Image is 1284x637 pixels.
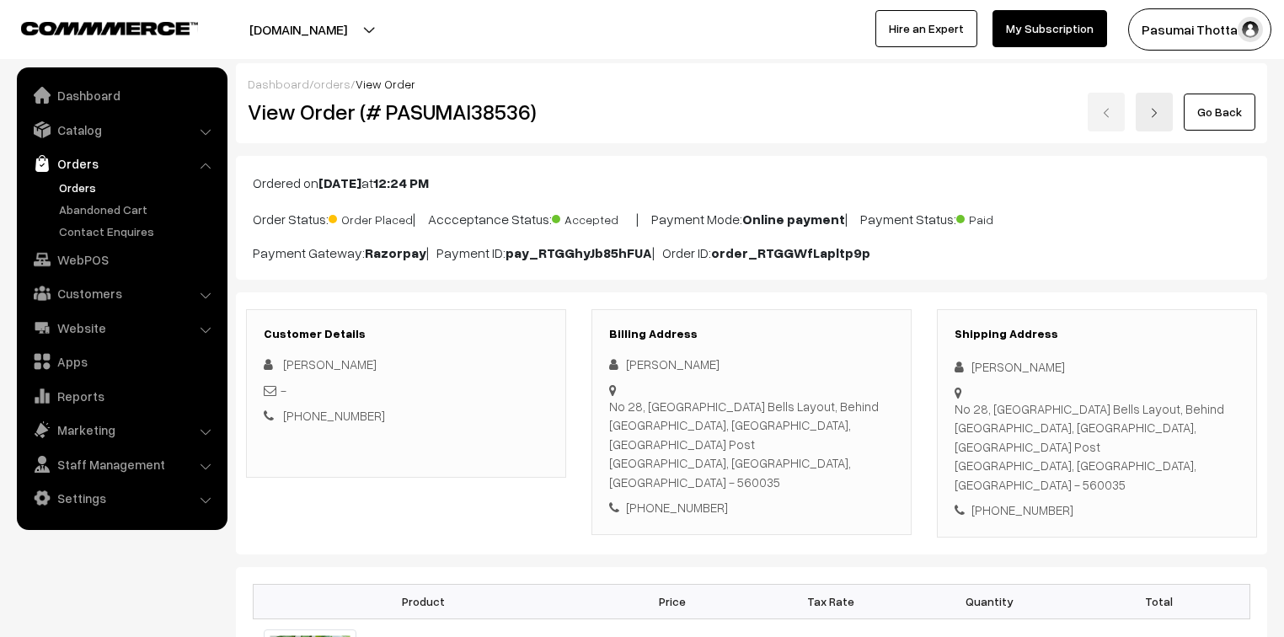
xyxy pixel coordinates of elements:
th: Price [593,584,752,618]
th: Quantity [910,584,1068,618]
a: Reports [21,381,222,411]
img: user [1238,17,1263,42]
p: Payment Gateway: | Payment ID: | Order ID: [253,243,1250,263]
a: Settings [21,483,222,513]
button: Pasumai Thotta… [1128,8,1271,51]
h3: Shipping Address [955,327,1239,341]
b: order_RTGGWfLapltp9p [711,244,870,261]
div: No 28, [GEOGRAPHIC_DATA] Bells Layout, Behind [GEOGRAPHIC_DATA], [GEOGRAPHIC_DATA], [GEOGRAPHIC_D... [955,399,1239,495]
p: Ordered on at [253,173,1250,193]
a: Staff Management [21,449,222,479]
a: Dashboard [21,80,222,110]
a: Apps [21,346,222,377]
p: Order Status: | Accceptance Status: | Payment Mode: | Payment Status: [253,206,1250,229]
b: 12:24 PM [373,174,429,191]
img: right-arrow.png [1149,108,1159,118]
a: Customers [21,278,222,308]
b: Razorpay [365,244,426,261]
b: Online payment [742,211,845,227]
div: [PHONE_NUMBER] [609,498,894,517]
div: [PERSON_NAME] [955,357,1239,377]
a: [PHONE_NUMBER] [283,408,385,423]
span: Paid [956,206,1041,228]
a: Hire an Expert [875,10,977,47]
a: orders [313,77,350,91]
a: Marketing [21,415,222,445]
b: [DATE] [318,174,361,191]
th: Total [1068,584,1249,618]
a: Orders [21,148,222,179]
img: COMMMERCE [21,22,198,35]
a: Website [21,313,222,343]
h3: Customer Details [264,327,548,341]
div: No 28, [GEOGRAPHIC_DATA] Bells Layout, Behind [GEOGRAPHIC_DATA], [GEOGRAPHIC_DATA], [GEOGRAPHIC_D... [609,397,894,492]
a: Abandoned Cart [55,201,222,218]
span: Accepted [552,206,636,228]
span: Order Placed [329,206,413,228]
a: Orders [55,179,222,196]
a: My Subscription [992,10,1107,47]
span: View Order [356,77,415,91]
th: Tax Rate [752,584,910,618]
div: [PHONE_NUMBER] [955,500,1239,520]
span: [PERSON_NAME] [283,356,377,372]
a: WebPOS [21,244,222,275]
th: Product [254,584,593,618]
b: pay_RTGGhyJb85hFUA [506,244,652,261]
h2: View Order (# PASUMAI38536) [248,99,567,125]
a: Dashboard [248,77,309,91]
a: Catalog [21,115,222,145]
div: [PERSON_NAME] [609,355,894,374]
button: [DOMAIN_NAME] [190,8,406,51]
div: - [264,381,548,400]
a: Go Back [1184,94,1255,131]
div: / / [248,75,1255,93]
a: Contact Enquires [55,222,222,240]
a: COMMMERCE [21,17,169,37]
h3: Billing Address [609,327,894,341]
